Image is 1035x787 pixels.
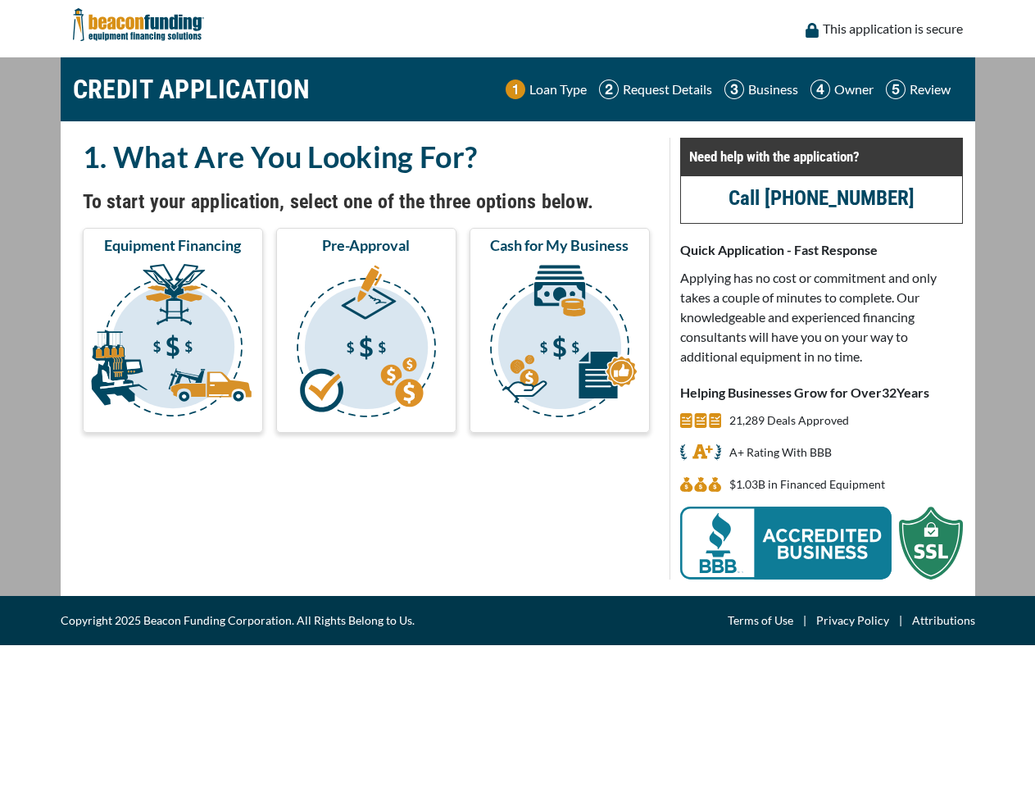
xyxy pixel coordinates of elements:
img: Step 5 [886,80,906,99]
img: Cash for My Business [473,262,647,425]
span: Equipment Financing [104,235,241,255]
img: Pre-Approval [279,262,453,425]
p: Quick Application - Fast Response [680,240,963,260]
span: | [889,611,912,630]
span: Copyright 2025 Beacon Funding Corporation. All Rights Belong to Us. [61,611,415,630]
p: Request Details [623,80,712,99]
p: Helping Businesses Grow for Over Years [680,383,963,403]
img: Equipment Financing [86,262,260,425]
a: Call [PHONE_NUMBER] [729,186,915,210]
button: Cash for My Business [470,228,650,433]
button: Pre-Approval [276,228,456,433]
span: 32 [882,384,897,400]
p: Applying has no cost or commitment and only takes a couple of minutes to complete. Our knowledgea... [680,268,963,366]
span: Pre-Approval [322,235,410,255]
button: Equipment Financing [83,228,263,433]
a: Attributions [912,611,975,630]
p: This application is secure [823,19,963,39]
a: Privacy Policy [816,611,889,630]
img: Step 3 [724,80,744,99]
img: lock icon to convery security [806,23,819,38]
p: A+ Rating With BBB [729,443,832,462]
img: BBB Acredited Business and SSL Protection [680,507,963,580]
h4: To start your application, select one of the three options below. [83,188,650,216]
img: Step 1 [506,80,525,99]
img: Step 2 [599,80,619,99]
p: 21,289 Deals Approved [729,411,849,430]
h2: 1. What Are You Looking For? [83,138,650,175]
span: | [793,611,816,630]
p: Need help with the application? [689,147,954,166]
span: Cash for My Business [490,235,629,255]
p: Review [910,80,951,99]
p: $1.03B in Financed Equipment [729,475,885,494]
p: Loan Type [529,80,587,99]
img: Step 4 [810,80,830,99]
a: Terms of Use [728,611,793,630]
h1: CREDIT APPLICATION [73,66,311,113]
p: Owner [834,80,874,99]
p: Business [748,80,798,99]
